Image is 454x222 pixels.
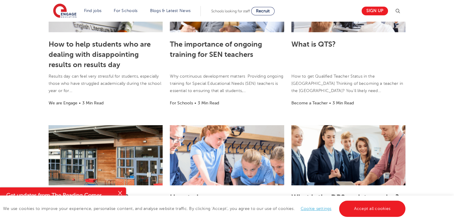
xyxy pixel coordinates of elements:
[328,100,332,106] li: •
[332,100,354,106] li: 3 Min Read
[170,193,250,212] a: How to become a cover supervisor
[198,100,219,106] li: 3 Min Read
[256,9,270,13] span: Recruit
[49,73,163,94] p: Results day can feel very stressful for students, especially those who have struggled academicall...
[77,100,82,106] li: •
[150,8,191,13] a: Blogs & Latest News
[170,100,193,106] li: For Schools
[362,7,388,15] a: Sign up
[114,8,137,13] a: For Schools
[114,187,126,199] button: Close
[3,206,407,211] span: We use cookies to improve your experience, personalise content, and analyse website traffic. By c...
[291,40,336,48] a: What is QTS?
[291,193,399,202] a: What is the DBS update service?
[193,100,198,106] li: •
[291,100,328,106] li: Become a Teacher
[301,206,332,211] a: Cookie settings
[170,40,262,59] a: The importance of ongoing training for SEN teachers
[291,73,405,94] p: How to get Qualified Teacher Status in the [GEOGRAPHIC_DATA] Thinking of becoming a teacher in th...
[251,7,275,15] a: Recruit
[339,201,406,217] a: Accept all cookies
[6,192,113,199] h4: Get updates from The Reading Corner
[170,73,284,94] p: Why continuous development matters Providing ongoing training for Special Educational Needs (SEN)...
[82,100,104,106] li: 3 Min Read
[211,9,250,13] span: Schools looking for staff
[49,100,77,106] li: We are Engage
[84,8,102,13] a: Find jobs
[53,4,77,19] img: Engage Education
[49,40,151,69] a: How to help students who are dealing with disappointing results on results day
